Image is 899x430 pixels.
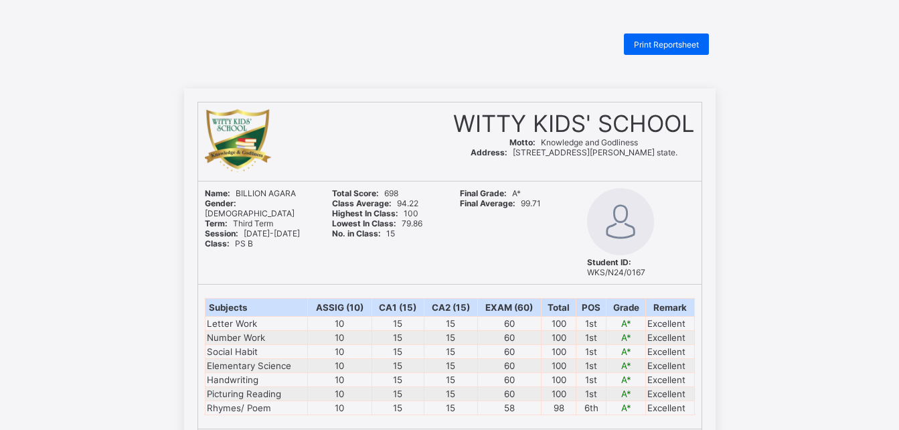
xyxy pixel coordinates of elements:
[576,401,606,415] td: 6th
[205,316,307,330] td: Letter Work
[332,208,398,218] b: Highest In Class:
[372,372,424,386] td: 15
[205,238,253,248] span: PS B
[307,298,372,316] th: ASSIG (10)
[645,330,694,344] td: Excellent
[205,218,228,228] b: Term:
[576,372,606,386] td: 1st
[205,188,296,198] span: BILLION AGARA
[307,316,372,330] td: 10
[372,344,424,358] td: 15
[424,358,477,372] td: 15
[460,198,541,208] span: 99.71
[332,218,396,228] b: Lowest In Class:
[424,330,477,344] td: 15
[372,358,424,372] td: 15
[205,386,307,401] td: Picturing Reading
[477,386,542,401] td: 60
[576,386,606,401] td: 1st
[460,188,507,198] b: Final Grade:
[205,198,236,208] b: Gender:
[332,188,398,198] span: 698
[645,298,694,316] th: Remark
[205,228,238,238] b: Session:
[645,316,694,330] td: Excellent
[424,344,477,358] td: 15
[424,316,477,330] td: 15
[372,330,424,344] td: 15
[576,316,606,330] td: 1st
[205,330,307,344] td: Number Work
[542,358,576,372] td: 100
[477,372,542,386] td: 60
[587,257,631,267] b: Student ID:
[471,147,507,157] b: Address:
[453,109,695,137] span: WITTY KIDS' SCHOOL
[477,330,542,344] td: 60
[307,401,372,415] td: 10
[576,358,606,372] td: 1st
[205,238,230,248] b: Class:
[606,298,645,316] th: Grade
[477,298,542,316] th: EXAM (60)
[307,372,372,386] td: 10
[477,358,542,372] td: 60
[542,401,576,415] td: 98
[332,218,422,228] span: 79.86
[645,344,694,358] td: Excellent
[471,147,677,157] span: [STREET_ADDRESS][PERSON_NAME] state.
[332,228,381,238] b: No. in Class:
[576,330,606,344] td: 1st
[372,386,424,401] td: 15
[332,208,418,218] span: 100
[307,386,372,401] td: 10
[645,386,694,401] td: Excellent
[332,198,418,208] span: 94.22
[424,298,477,316] th: CA2 (15)
[332,228,395,238] span: 15
[576,298,606,316] th: POS
[205,228,300,238] span: [DATE]-[DATE]
[205,218,273,228] span: Third Term
[372,401,424,415] td: 15
[634,40,699,50] span: Print Reportsheet
[509,137,536,147] b: Motto:
[205,344,307,358] td: Social Habit
[542,344,576,358] td: 100
[424,372,477,386] td: 15
[460,198,515,208] b: Final Average:
[542,330,576,344] td: 100
[424,386,477,401] td: 15
[372,298,424,316] th: CA1 (15)
[332,198,392,208] b: Class Average:
[477,401,542,415] td: 58
[307,358,372,372] td: 10
[576,344,606,358] td: 1st
[477,316,542,330] td: 60
[542,386,576,401] td: 100
[205,372,307,386] td: Handwriting
[205,401,307,415] td: Rhymes/ Poem
[542,372,576,386] td: 100
[587,257,645,277] span: WKS/N24/0167
[542,298,576,316] th: Total
[645,358,694,372] td: Excellent
[205,298,307,316] th: Subjects
[372,316,424,330] td: 15
[477,344,542,358] td: 60
[205,198,295,218] span: [DEMOGRAPHIC_DATA]
[332,188,379,198] b: Total Score:
[542,316,576,330] td: 100
[645,401,694,415] td: Excellent
[205,188,230,198] b: Name:
[645,372,694,386] td: Excellent
[307,330,372,344] td: 10
[509,137,638,147] span: Knowledge and Godliness
[205,358,307,372] td: Elementary Science
[307,344,372,358] td: 10
[424,401,477,415] td: 15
